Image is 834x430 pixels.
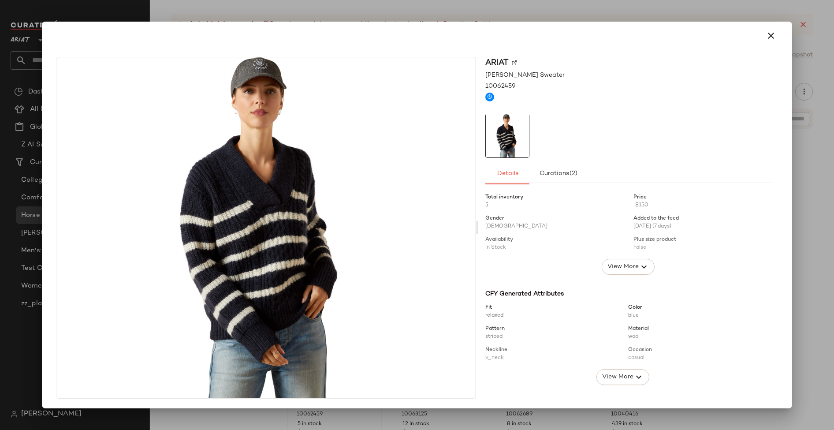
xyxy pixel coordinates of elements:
[486,114,529,157] img: 10062459_front.jpg
[56,57,475,398] img: 10062459_front.jpg
[496,170,518,177] span: Details
[569,170,577,177] span: (2)
[485,82,516,91] span: 10062459
[485,57,508,69] span: Ariat
[485,71,565,80] span: [PERSON_NAME] Sweater
[596,369,649,385] button: View More
[602,372,633,382] span: View More
[512,60,517,65] img: svg%3e
[485,289,760,299] div: CFY Generated Attributes
[539,170,577,177] span: Curations
[607,262,639,272] span: View More
[602,259,655,275] button: View More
